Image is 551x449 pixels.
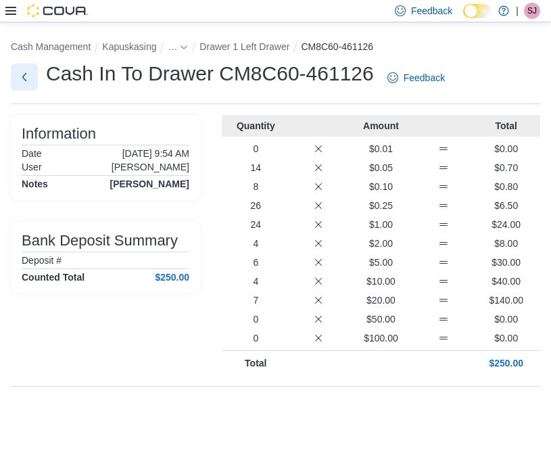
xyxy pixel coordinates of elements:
[352,119,410,133] p: Amount
[477,356,535,370] p: $250.00
[477,161,535,174] p: $0.70
[352,256,410,269] p: $5.00
[227,293,285,307] p: 7
[477,256,535,269] p: $30.00
[477,119,535,133] p: Total
[122,148,189,159] p: [DATE] 9:54 AM
[352,142,410,156] p: $0.01
[516,3,519,19] p: |
[227,180,285,193] p: 8
[227,199,285,212] p: 26
[411,4,452,18] span: Feedback
[22,179,48,189] h4: Notes
[463,4,492,18] input: Dark Mode
[301,41,373,52] button: CM8C60-461126
[352,331,410,345] p: $100.00
[22,148,42,159] h6: Date
[22,255,62,266] h6: Deposit #
[463,18,464,19] span: Dark Mode
[527,3,537,19] span: SJ
[227,331,285,345] p: 0
[22,162,42,172] h6: User
[27,4,88,18] img: Cova
[352,275,410,288] p: $10.00
[227,356,285,370] p: Total
[22,272,85,283] h4: Counted Total
[22,233,178,249] h3: Bank Deposit Summary
[227,142,285,156] p: 0
[477,199,535,212] p: $6.50
[227,218,285,231] p: 24
[102,41,156,52] button: Kapuskasing
[46,60,374,87] h1: Cash In To Drawer CM8C60-461126
[11,64,38,91] button: Next
[352,180,410,193] p: $0.10
[404,71,445,85] span: Feedback
[477,312,535,326] p: $0.00
[524,3,540,19] div: Shaunelle Jean
[477,142,535,156] p: $0.00
[168,41,188,52] button: See collapsed breadcrumbs - Clicking this button will toggle a popover dialog.
[227,312,285,326] p: 0
[11,39,540,57] nav: An example of EuiBreadcrumbs
[155,272,189,283] h4: $250.00
[352,161,410,174] p: $0.05
[22,126,96,142] h3: Information
[227,119,285,133] p: Quantity
[477,331,535,345] p: $0.00
[227,275,285,288] p: 4
[352,312,410,326] p: $50.00
[352,218,410,231] p: $1.00
[168,41,177,52] span: See collapsed breadcrumbs
[11,41,91,52] button: Cash Management
[477,237,535,250] p: $8.00
[227,256,285,269] p: 6
[477,218,535,231] p: $24.00
[199,41,289,52] button: Drawer 1 Left Drawer
[477,180,535,193] p: $0.80
[180,43,188,51] svg: - Clicking this button will toggle a popover dialog.
[110,179,189,189] h4: [PERSON_NAME]
[352,237,410,250] p: $2.00
[382,64,450,91] a: Feedback
[352,293,410,307] p: $20.00
[352,199,410,212] p: $0.25
[112,162,189,172] p: [PERSON_NAME]
[477,275,535,288] p: $40.00
[227,237,285,250] p: 4
[227,161,285,174] p: 14
[477,293,535,307] p: $140.00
